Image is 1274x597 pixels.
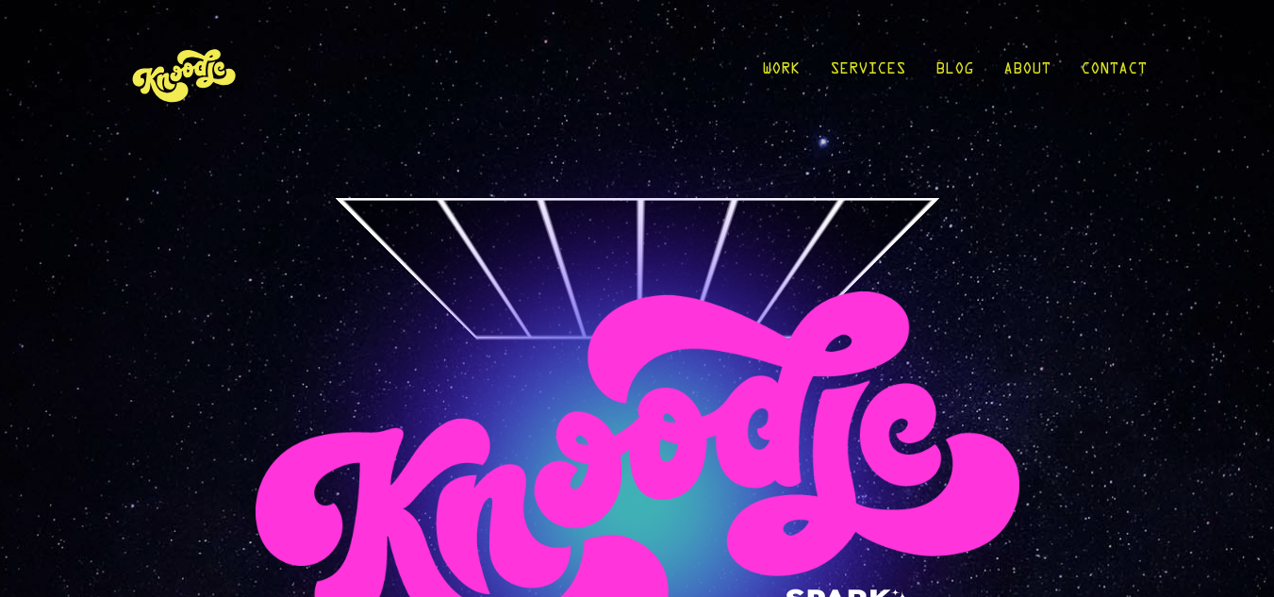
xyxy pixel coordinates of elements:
img: KnoLogo(yellow) [128,30,241,118]
a: Work [762,30,800,118]
a: Contact [1081,30,1147,118]
a: Blog [935,30,973,118]
a: Services [830,30,905,118]
a: About [1003,30,1051,118]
